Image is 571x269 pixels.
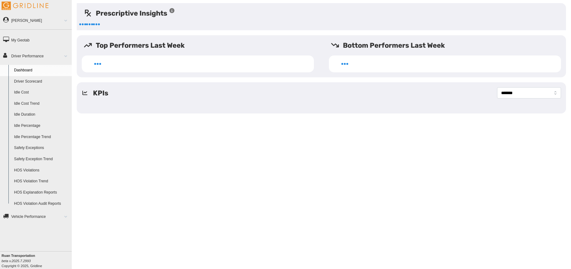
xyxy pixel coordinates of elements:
h5: KPIs [93,88,108,98]
div: Copyright © 2025, Gridline [2,253,72,268]
a: Safety Exceptions [11,142,72,154]
a: Idle Cost Trend [11,98,72,109]
h5: Prescriptive Insights [84,8,175,18]
a: Idle Duration [11,109,72,120]
a: Idle Cost [11,87,72,98]
h5: Top Performers Last Week [84,40,319,50]
img: Gridline [2,2,48,10]
a: HOS Explanation Reports [11,187,72,198]
h5: Bottom Performers Last Week [331,40,566,50]
a: HOS Violation Audit Reports [11,198,72,209]
a: HOS Violations [11,165,72,176]
a: Dashboard [11,65,72,76]
a: Idle Percentage Trend [11,132,72,143]
a: HOS Violation Trend [11,176,72,187]
a: Idle Percentage [11,120,72,132]
b: Ruan Transportation [2,254,35,257]
a: Safety Exception Trend [11,154,72,165]
i: beta v.2025.7.2993 [2,259,31,263]
a: Driver Scorecard [11,76,72,87]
